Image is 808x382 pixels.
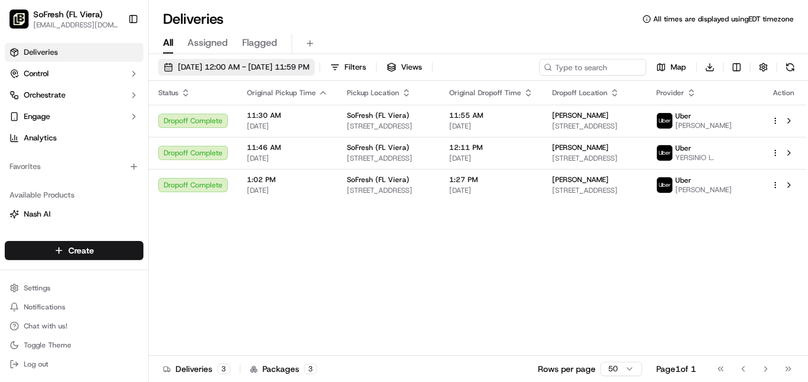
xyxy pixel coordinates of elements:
div: Page 1 of 1 [656,363,696,375]
span: YERSINIO L. [675,153,714,162]
div: Favorites [5,157,143,176]
span: [PERSON_NAME] [552,111,609,120]
div: 3 [304,364,317,374]
button: Refresh [782,59,798,76]
span: All times are displayed using EDT timezone [653,14,794,24]
span: 11:46 AM [247,143,328,152]
button: SoFresh (FL Viera)SoFresh (FL Viera)[EMAIL_ADDRESS][DOMAIN_NAME] [5,5,123,33]
div: Start new chat [40,114,195,126]
button: [EMAIL_ADDRESS][DOMAIN_NAME] [33,20,118,30]
span: SoFresh (FL Viera) [347,143,409,152]
button: Settings [5,280,143,296]
span: Orchestrate [24,90,65,101]
button: Control [5,64,143,83]
span: 1:02 PM [247,175,328,184]
span: [DATE] 12:00 AM - [DATE] 11:59 PM [178,62,309,73]
span: [DATE] [449,121,533,131]
span: Knowledge Base [24,173,91,184]
span: Toggle Theme [24,340,71,350]
button: Map [651,59,691,76]
span: All [163,36,173,50]
span: SoFresh (FL Viera) [347,111,409,120]
span: [DATE] [449,154,533,163]
span: Fleet [24,230,41,241]
button: Engage [5,107,143,126]
input: Type to search [539,59,646,76]
span: Uber [675,176,691,185]
img: 1736555255976-a54dd68f-1ca7-489b-9aae-adbdc363a1c4 [12,114,33,135]
span: Engage [24,111,50,122]
button: SoFresh (FL Viera) [33,8,102,20]
button: Fleet [5,226,143,245]
span: [DATE] [247,186,328,195]
div: 📗 [12,174,21,183]
span: 11:30 AM [247,111,328,120]
a: Nash AI [10,209,139,220]
span: Status [158,88,178,98]
span: [PERSON_NAME] [552,143,609,152]
span: Log out [24,359,48,369]
h1: Deliveries [163,10,224,29]
span: [STREET_ADDRESS] [552,121,638,131]
div: 💻 [101,174,110,183]
span: Filters [345,62,366,73]
span: [PERSON_NAME] [675,185,732,195]
img: uber-new-logo.jpeg [657,113,672,129]
button: Toggle Theme [5,337,143,353]
span: Deliveries [24,47,58,58]
a: Analytics [5,129,143,148]
span: Analytics [24,133,57,143]
span: 1:27 PM [449,175,533,184]
div: We're available if you need us! [40,126,151,135]
span: [PERSON_NAME] [675,121,732,130]
span: API Documentation [112,173,191,184]
span: [STREET_ADDRESS] [347,154,430,163]
button: Filters [325,59,371,76]
span: [STREET_ADDRESS] [347,186,430,195]
img: uber-new-logo.jpeg [657,145,672,161]
div: Available Products [5,186,143,205]
span: Uber [675,111,691,121]
a: 📗Knowledge Base [7,168,96,189]
span: [DATE] [247,154,328,163]
span: Uber [675,143,691,153]
img: uber-new-logo.jpeg [657,177,672,193]
a: 💻API Documentation [96,168,196,189]
button: Create [5,241,143,260]
span: Settings [24,283,51,293]
span: Provider [656,88,684,98]
span: [DATE] [449,186,533,195]
span: Create [68,245,94,256]
div: Deliveries [163,363,230,375]
span: 11:55 AM [449,111,533,120]
span: Notifications [24,302,65,312]
span: Chat with us! [24,321,67,331]
input: Got a question? Start typing here... [31,77,214,89]
span: Assigned [187,36,228,50]
button: Orchestrate [5,86,143,105]
img: Nash [12,12,36,36]
button: Log out [5,356,143,372]
span: [DATE] [247,121,328,131]
div: 3 [217,364,230,374]
button: Start new chat [202,117,217,131]
span: [PERSON_NAME] [552,175,609,184]
span: Dropoff Location [552,88,607,98]
span: [STREET_ADDRESS] [347,121,430,131]
span: Control [24,68,49,79]
div: Action [771,88,796,98]
span: Original Pickup Time [247,88,316,98]
button: Chat with us! [5,318,143,334]
span: Map [671,62,686,73]
button: Nash AI [5,205,143,224]
a: Fleet [10,230,139,241]
span: 12:11 PM [449,143,533,152]
span: Views [401,62,422,73]
img: SoFresh (FL Viera) [10,10,29,29]
span: Pylon [118,202,144,211]
span: [STREET_ADDRESS] [552,186,638,195]
p: Welcome 👋 [12,48,217,67]
span: Pickup Location [347,88,399,98]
